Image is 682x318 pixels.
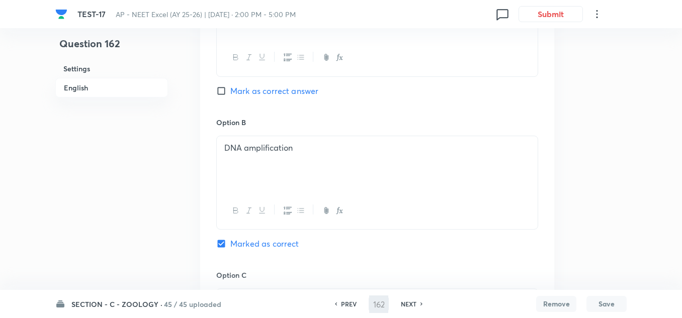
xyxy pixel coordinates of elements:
[55,36,168,59] h4: Question 162
[216,270,538,280] h6: Option C
[401,299,416,308] h6: NEXT
[216,117,538,128] h6: Option B
[55,59,168,78] h6: Settings
[164,299,221,309] h6: 45 / 45 uploaded
[519,6,583,22] button: Submit
[55,78,168,97] h6: English
[586,296,627,312] button: Save
[230,238,299,250] span: Marked as correct
[536,296,576,312] button: Remove
[224,142,530,154] p: DNA amplification
[55,8,69,20] a: Company Logo
[71,299,162,309] h6: SECTION - C - ZOOLOGY ·
[77,9,106,19] span: TEST-17
[55,8,67,20] img: Company Logo
[116,10,296,19] span: AP - NEET Excel (AY 25-26) | [DATE] · 2:00 PM - 5:00 PM
[341,299,357,308] h6: PREV
[230,85,318,97] span: Mark as correct answer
